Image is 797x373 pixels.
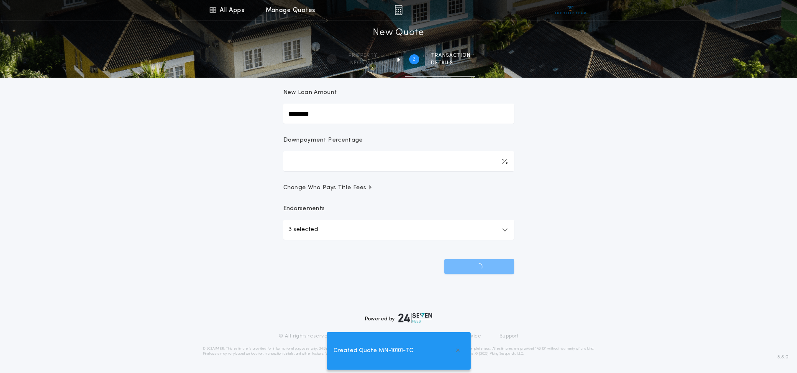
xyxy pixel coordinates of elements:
span: details [431,60,471,66]
button: 3 selected [283,220,514,240]
img: img [395,5,402,15]
h2: 2 [413,56,415,63]
p: Downpayment Percentage [283,136,363,145]
img: logo [398,313,433,323]
p: 3 selected [288,225,318,235]
span: Transaction [431,52,471,59]
input: Downpayment Percentage [283,151,514,171]
p: Endorsements [283,205,514,213]
div: Powered by [365,313,433,323]
span: Change Who Pays Title Fees [283,184,373,192]
h1: New Quote [373,26,424,40]
input: New Loan Amount [283,104,514,124]
span: information [349,60,387,66]
p: New Loan Amount [283,89,337,97]
button: Change Who Pays Title Fees [283,184,514,192]
span: Created Quote MN-10101-TC [333,346,413,355]
img: vs-icon [555,6,586,14]
span: Property [349,52,387,59]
